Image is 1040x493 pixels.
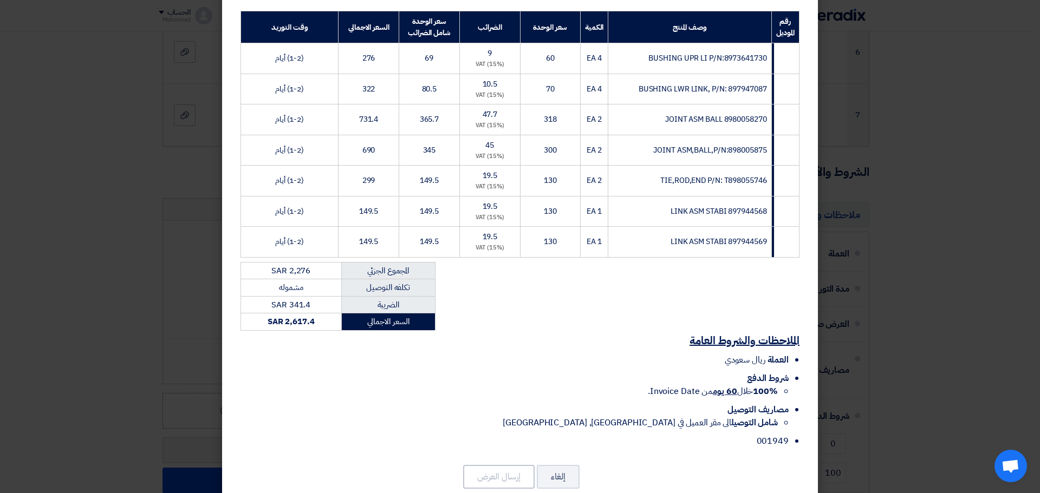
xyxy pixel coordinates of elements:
span: 276 [362,52,375,64]
span: (1-2) أيام [275,236,304,247]
span: 4 EA [587,52,602,64]
span: 149.5 [420,236,439,247]
li: 001949 [240,435,789,448]
th: سعر الوحدة [520,11,580,43]
span: 2 EA [587,114,602,125]
span: 365.7 [420,114,439,125]
span: 318 [544,114,557,125]
span: JOINT ASM,BALL,P/N:898005875 [653,144,766,156]
span: 69 [425,52,433,64]
span: 731.4 [359,114,379,125]
span: 2 EA [587,175,602,186]
span: ريال سعودي [725,353,765,366]
span: 130 [544,236,557,247]
td: تكلفه التوصيل [341,279,435,297]
span: 4 EA [587,83,602,95]
span: (1-2) أيام [275,52,304,64]
span: (1-2) أيام [275,144,304,156]
th: الضرائب [459,11,520,43]
div: (15%) VAT [464,91,516,100]
span: 897944568 LINK ASM STABI [671,206,767,217]
span: 130 [544,175,557,186]
span: SAR 341.4 [271,299,310,311]
div: دردشة مفتوحة [994,450,1027,482]
span: شروط الدفع [747,372,789,385]
span: 19.5 [483,201,498,212]
th: سعر الوحدة شامل الضرائب [399,11,459,43]
td: المجموع الجزئي [341,262,435,279]
span: 690 [362,144,375,156]
span: TIE,ROD,END P/N: T898055746 [660,175,766,186]
span: 10.5 [483,78,498,90]
span: BUSHING LWR LINK, P/N: 897947087 [639,83,767,95]
span: 345 [423,144,436,156]
span: خلال من Invoice Date. [648,385,778,398]
th: وصف المنتج [608,11,771,43]
li: الى مقر العميل في [GEOGRAPHIC_DATA], [GEOGRAPHIC_DATA] [240,416,778,429]
span: 149.5 [359,206,379,217]
span: 80.5 [422,83,437,95]
span: 47.7 [483,109,498,120]
button: إرسال العرض [463,465,535,489]
th: وقت التوريد [241,11,339,43]
span: 2 EA [587,144,602,156]
u: الملاحظات والشروط العامة [690,332,799,349]
td: السعر الاجمالي [341,313,435,331]
th: السعر الاجمالي [339,11,399,43]
span: 1 EA [587,236,602,247]
span: 70 [546,83,555,95]
div: (15%) VAT [464,60,516,69]
span: 300 [544,144,557,156]
span: 19.5 [483,231,498,242]
td: SAR 2,276 [241,262,342,279]
span: 9 [487,48,492,59]
span: 897944569 LINK ASM STABI [671,236,767,247]
div: (15%) VAT [464,244,516,253]
button: إلغاء [537,465,580,489]
span: (1-2) أيام [275,114,304,125]
span: 299 [362,175,375,186]
span: مصاريف التوصيل [727,403,789,416]
strong: SAR 2,617.4 [268,315,315,327]
th: رقم الموديل [771,11,799,43]
div: (15%) VAT [464,213,516,222]
span: 149.5 [420,206,439,217]
div: (15%) VAT [464,121,516,130]
span: 1 EA [587,206,602,217]
span: 19.5 [483,170,498,181]
span: 322 [362,83,375,95]
span: BUSHING UPR LI P/N:8973641730 [648,52,766,64]
strong: شامل التوصيل [731,416,778,429]
span: 149.5 [420,175,439,186]
span: 60 [546,52,555,64]
div: (15%) VAT [464,182,516,192]
span: 8980058270 JOINT ASM BALL [665,114,767,125]
strong: 100% [753,385,778,398]
span: 149.5 [359,236,379,247]
span: مشموله [279,281,303,293]
span: (1-2) أيام [275,206,304,217]
th: الكمية [580,11,608,43]
span: (1-2) أيام [275,175,304,186]
u: 60 يوم [713,385,737,398]
span: العملة [768,353,789,366]
div: (15%) VAT [464,152,516,161]
span: (1-2) أيام [275,83,304,95]
td: الضريبة [341,296,435,313]
span: 130 [544,206,557,217]
span: 45 [485,140,494,151]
